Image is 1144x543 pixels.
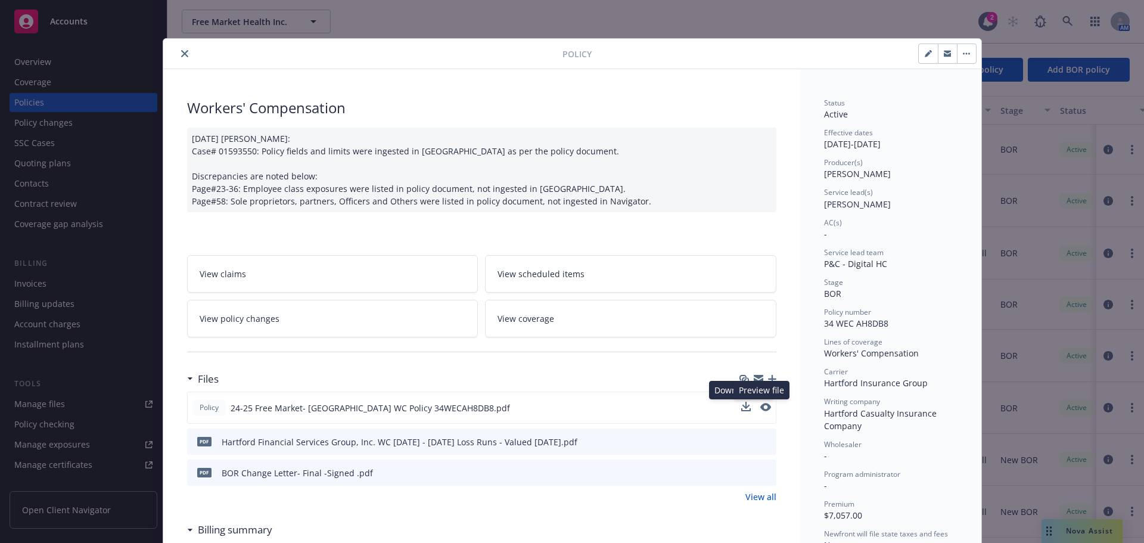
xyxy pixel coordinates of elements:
span: AC(s) [824,218,842,228]
div: Download file [709,381,774,399]
span: Effective dates [824,128,873,138]
button: preview file [761,467,772,479]
h3: Billing summary [198,522,272,538]
span: $7,057.00 [824,510,862,521]
span: Wholesaler [824,439,862,449]
span: View policy changes [200,312,279,325]
span: pdf [197,468,212,477]
span: Policy [197,402,221,413]
span: Lines of coverage [824,337,882,347]
span: Program administrator [824,469,900,479]
button: download file [742,436,751,448]
button: preview file [760,402,771,414]
span: View claims [200,268,246,280]
span: View scheduled items [498,268,585,280]
span: Hartford Insurance Group [824,377,928,389]
span: BOR [824,288,841,299]
span: 34 WEC AH8DB8 [824,318,888,329]
span: pdf [197,437,212,446]
button: preview file [760,403,771,411]
div: Billing summary [187,522,272,538]
div: Hartford Financial Services Group, Inc. WC [DATE] - [DATE] Loss Runs - Valued [DATE].pdf [222,436,577,448]
span: Writing company [824,396,880,407]
button: preview file [761,436,772,448]
a: View coverage [485,300,776,337]
span: Service lead(s) [824,187,873,197]
span: - [824,228,827,240]
div: Workers' Compensation [187,98,776,118]
span: Producer(s) [824,157,863,167]
span: Hartford Casualty Insurance Company [824,408,939,432]
span: Status [824,98,845,108]
a: View policy changes [187,300,478,337]
span: Premium [824,499,854,509]
span: [PERSON_NAME] [824,168,891,179]
div: BOR Change Letter- Final -Signed .pdf [222,467,373,479]
span: - [824,480,827,491]
div: [DATE] [PERSON_NAME]: Case# 01593550: Policy fields and limits were ingested in [GEOGRAPHIC_DATA]... [187,128,776,212]
span: Stage [824,277,843,287]
a: View claims [187,255,478,293]
span: [PERSON_NAME] [824,198,891,210]
span: - [824,450,827,461]
button: download file [741,402,751,411]
div: Preview file [733,381,789,399]
span: Active [824,108,848,120]
div: Files [187,371,219,387]
span: Newfront will file state taxes and fees [824,529,948,539]
span: 24-25 Free Market- [GEOGRAPHIC_DATA] WC Policy 34WECAH8DB8.pdf [231,402,510,414]
button: download file [742,467,751,479]
span: P&C - Digital HC [824,258,887,269]
button: close [178,46,192,61]
button: download file [741,402,751,414]
span: Policy [562,48,592,60]
span: View coverage [498,312,554,325]
span: Policy number [824,307,871,317]
h3: Files [198,371,219,387]
div: Workers' Compensation [824,347,958,359]
a: View all [745,491,776,503]
span: Carrier [824,367,848,377]
div: [DATE] - [DATE] [824,128,958,150]
a: View scheduled items [485,255,776,293]
span: Service lead team [824,247,884,257]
